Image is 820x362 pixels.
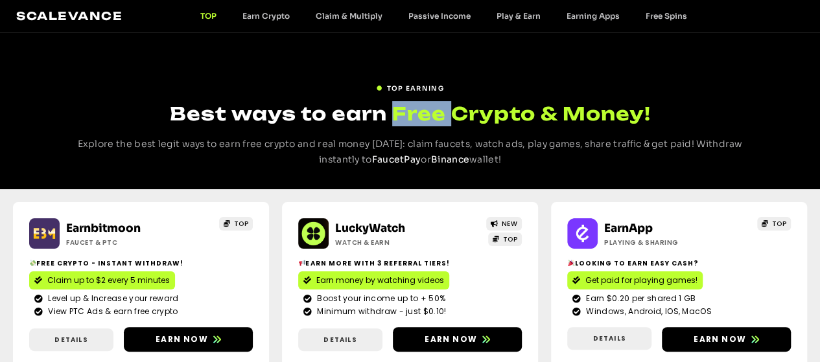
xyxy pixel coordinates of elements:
[393,327,522,352] a: Earn now
[219,217,253,231] a: TOP
[567,271,703,289] a: Get paid for playing games!
[568,260,574,266] img: 🎉
[29,271,175,289] a: Claim up to $2 every 5 minutes
[503,234,518,244] span: TOP
[156,334,208,345] span: Earn now
[29,258,253,268] h2: Free crypto - Instant withdraw!
[66,238,183,247] h2: Faucet & PTC
[554,11,633,21] a: Earning Apps
[757,217,791,231] a: TOP
[772,219,787,229] span: TOP
[298,258,522,268] h2: Earn more with 3 referral Tiers!
[386,84,443,93] span: TOP EARNING
[395,11,484,21] a: Passive Income
[425,334,477,345] span: Earn now
[662,327,791,352] a: Earn now
[30,260,36,266] img: 💸
[303,11,395,21] a: Claim & Multiply
[376,78,443,93] a: TOP EARNING
[314,293,445,304] span: Boost your income up to + 50%
[335,221,405,235] a: LuckyWatch
[316,275,444,286] span: Earn money by watching videos
[187,11,229,21] a: TOP
[66,221,141,235] a: Earnbitmoon
[45,293,178,304] span: Level up & Increase your reward
[633,11,700,21] a: Free Spins
[431,153,469,165] a: Binance
[234,219,249,229] span: TOP
[314,306,446,317] span: Minimum withdraw - just $0.10!
[585,275,697,286] span: Get paid for playing games!
[486,217,522,231] a: NEW
[567,258,791,268] h2: Looking to Earn Easy Cash?
[73,137,747,168] p: Explore the best legit ways to earn free crypto and real money [DATE]: claim faucets, watch ads, ...
[484,11,554,21] a: Play & Earn
[392,101,651,126] span: Free Crypto & Money!
[29,328,113,351] a: Details
[592,334,626,343] span: Details
[16,9,123,23] a: Scalevance
[335,238,452,247] h2: Watch & Earn
[372,153,421,165] a: FaucetPay
[124,327,253,352] a: Earn now
[299,260,305,266] img: 📢
[604,221,653,235] a: EarnApp
[604,238,721,247] h2: Playing & Sharing
[583,293,696,304] span: Earn $0.20 per shared 1 GB
[54,335,88,345] span: Details
[187,11,700,21] nav: Menu
[298,328,382,351] a: Details
[47,275,170,286] span: Claim up to $2 every 5 minutes
[694,334,746,345] span: Earn now
[323,335,357,345] span: Details
[502,219,518,229] span: NEW
[583,306,711,317] span: Windows, Android, IOS, MacOS
[567,327,651,350] a: Details
[170,102,387,125] span: Best ways to earn
[45,306,178,317] span: View PTC Ads & earn free crypto
[488,232,522,246] a: TOP
[229,11,303,21] a: Earn Crypto
[298,271,449,289] a: Earn money by watching videos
